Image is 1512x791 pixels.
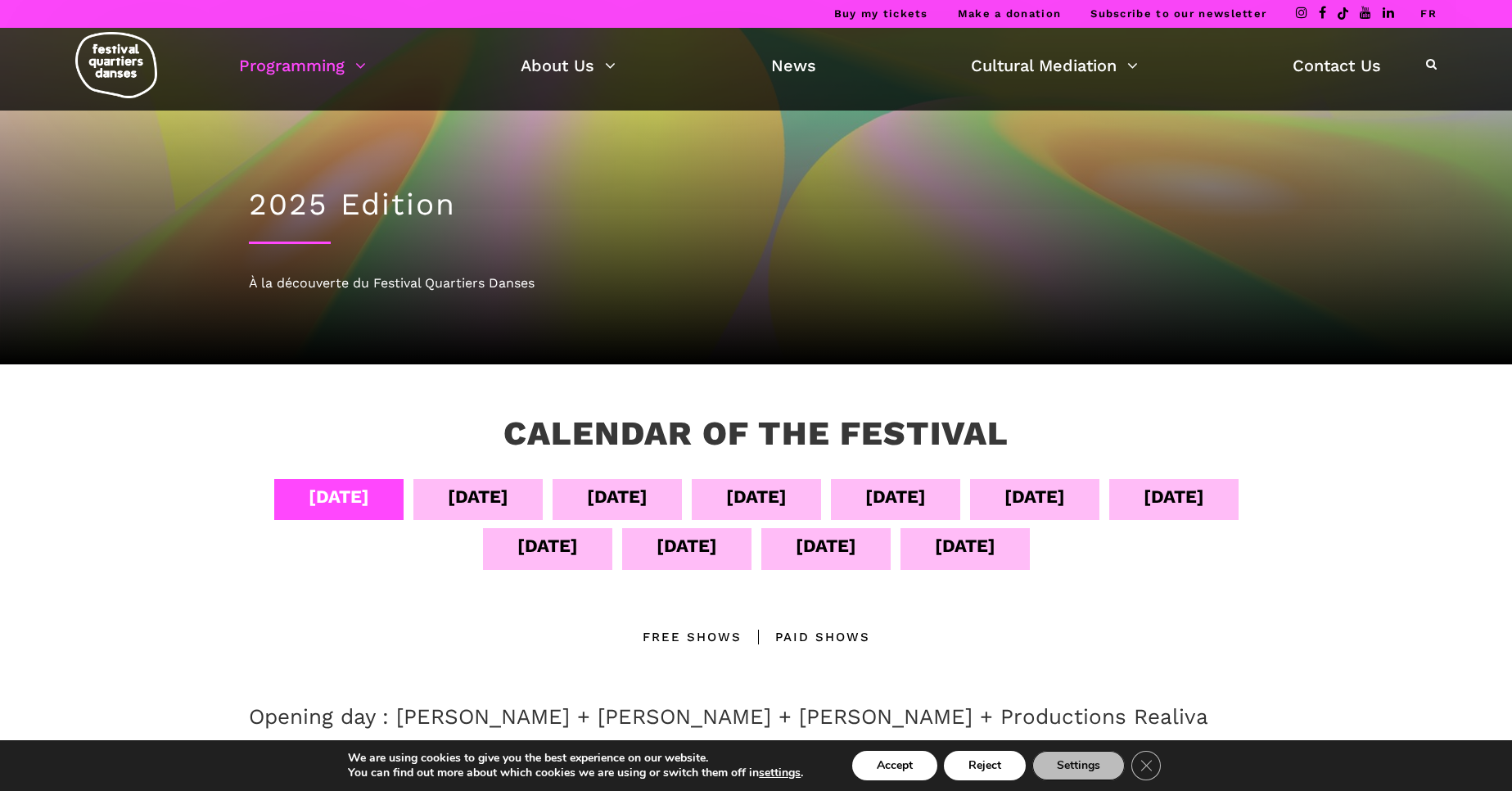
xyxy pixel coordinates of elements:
[249,187,1264,223] h1: 2025 Edition
[759,766,801,780] button: settings
[935,531,995,560] div: [DATE]
[657,531,717,560] div: [DATE]
[503,414,1009,454] h3: Calendar of the Festival
[742,627,870,647] div: Paid shows
[521,52,616,79] a: About Us
[865,482,926,511] div: [DATE]
[249,273,1264,294] div: À la découverte du Festival Quartiers Danses
[348,751,803,766] p: We are using cookies to give you the best experience on our website.
[726,482,787,511] div: [DATE]
[1090,7,1266,20] a: Subscribe to our newsletter
[348,766,803,780] p: You can find out more about which cookies we are using or switch them off in .
[1144,482,1204,511] div: [DATE]
[239,52,366,79] a: Programming
[771,52,816,79] a: News
[587,482,648,511] div: [DATE]
[249,704,1208,729] a: Opening day : [PERSON_NAME] + [PERSON_NAME] + [PERSON_NAME] + Productions Realiva
[834,7,928,20] a: Buy my tickets
[1004,482,1065,511] div: [DATE]
[309,482,369,511] div: [DATE]
[1420,7,1437,20] a: FR
[517,531,578,560] div: [DATE]
[796,531,856,560] div: [DATE]
[1293,52,1381,79] a: Contact Us
[944,751,1026,780] button: Reject
[448,482,508,511] div: [DATE]
[643,627,742,647] div: Free Shows
[958,7,1062,20] a: Make a donation
[1032,751,1125,780] button: Settings
[971,52,1138,79] a: Cultural Mediation
[1131,751,1161,780] button: Close GDPR Cookie Banner
[852,751,937,780] button: Accept
[75,32,157,98] img: logo-fqd-med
